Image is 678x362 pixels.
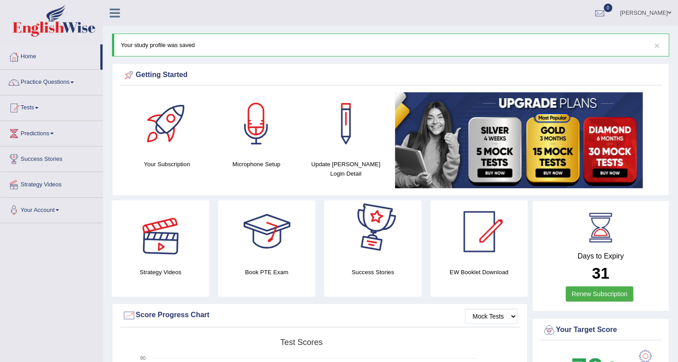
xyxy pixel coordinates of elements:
[395,92,643,188] img: small5.jpg
[0,95,103,118] a: Tests
[566,286,633,302] a: Renew Subscription
[112,34,669,56] div: Your study profile was saved
[218,267,315,277] h4: Book PTE Exam
[0,172,103,194] a: Strategy Videos
[604,4,613,12] span: 0
[542,252,659,260] h4: Days to Expiry
[122,69,659,82] div: Getting Started
[0,70,103,92] a: Practice Questions
[324,267,421,277] h4: Success Stories
[122,309,517,322] div: Score Progress Chart
[0,198,103,220] a: Your Account
[280,338,322,347] tspan: Test scores
[140,355,146,361] text: 90
[112,267,209,277] h4: Strategy Videos
[305,159,386,178] h4: Update [PERSON_NAME] Login Detail
[0,44,100,67] a: Home
[0,147,103,169] a: Success Stories
[430,267,528,277] h4: EW Booklet Download
[592,264,609,282] b: 31
[216,159,297,169] h4: Microphone Setup
[542,323,659,337] div: Your Target Score
[0,121,103,143] a: Predictions
[127,159,207,169] h4: Your Subscription
[654,41,660,50] button: ×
